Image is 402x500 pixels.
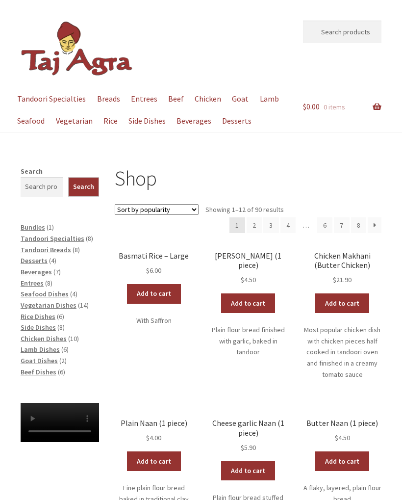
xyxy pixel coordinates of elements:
[47,279,50,288] span: 8
[146,433,161,442] bdi: 4.00
[70,334,77,343] span: 10
[241,443,256,452] bdi: 5.90
[115,204,199,215] select: Shop order
[21,267,52,276] a: Beverages
[115,419,193,444] a: Plain Naan (1 piece) $4.00
[51,256,54,265] span: 4
[163,88,188,110] a: Beef
[221,461,275,480] a: Add to cart: “Cheese garlic Naan (1 piece)”
[335,433,338,442] span: $
[315,451,369,471] a: Add to cart: “Butter Naan (1 piece)”
[21,279,44,288] a: Entrees
[218,110,256,132] a: Desserts
[241,275,256,284] bdi: 4.50
[229,217,245,233] span: Page 1
[21,88,287,132] nav: Primary Navigation
[21,245,71,254] a: Tandoori Breads
[368,217,381,233] a: →
[303,21,381,43] input: Search products…
[209,251,287,286] a: [PERSON_NAME] (1 piece) $4.50
[21,289,69,298] a: Seafood Dishes
[88,234,91,243] span: 8
[241,275,244,284] span: $
[13,88,91,110] a: Tandoori Specialties
[21,356,58,365] span: Goat Dishes
[21,223,45,232] a: Bundles
[333,275,336,284] span: $
[49,223,52,232] span: 1
[21,323,56,332] a: Side Dishes
[263,217,279,233] a: Page 3
[63,345,67,354] span: 6
[115,166,381,191] h1: Shop
[21,21,133,77] img: Dickson | Taj Agra Indian Restaurant
[205,202,284,217] p: Showing 1–12 of 90 results
[247,217,262,233] a: Page 2
[303,419,381,428] h2: Butter Naan (1 piece)
[255,88,283,110] a: Lamb
[303,251,381,270] h2: Chicken Makhani (Butter Chicken)
[21,301,76,310] a: Vegetarian Dishes
[315,293,369,313] a: Add to cart: “Chicken Makhani (Butter Chicken)”
[13,110,50,132] a: Seafood
[190,88,226,110] a: Chicken
[334,217,350,233] a: Page 7
[333,275,352,284] bdi: 21.90
[21,256,48,265] a: Desserts
[61,356,65,365] span: 2
[303,419,381,444] a: Butter Naan (1 piece) $4.50
[241,443,244,452] span: $
[209,419,287,453] a: Cheese garlic Naan (1 piece) $5.90
[59,323,63,332] span: 8
[21,345,60,354] span: Lamb Dishes
[21,234,84,243] a: Tandoori Specialties
[209,419,287,438] h2: Cheese garlic Naan (1 piece)
[280,217,296,233] a: Page 4
[60,368,63,376] span: 6
[146,266,150,275] span: $
[124,110,170,132] a: Side Dishes
[209,251,287,270] h2: [PERSON_NAME] (1 piece)
[209,324,287,358] p: Plain flour bread finished with garlic, baked in tandoor
[80,301,87,310] span: 14
[317,217,333,233] a: Page 6
[127,451,181,471] a: Add to cart: “Plain Naan (1 piece)”
[227,88,253,110] a: Goat
[51,110,97,132] a: Vegetarian
[351,217,367,233] a: Page 8
[297,217,316,233] span: …
[324,103,345,111] span: 0 items
[303,88,381,126] a: $0.00 0 items
[75,245,78,254] span: 8
[172,110,216,132] a: Beverages
[21,334,67,343] a: Chicken Dishes
[127,284,181,304] a: Add to cart: “Basmati Rice - Large”
[21,177,64,197] input: Search products…
[303,251,381,286] a: Chicken Makhani (Butter Chicken) $21.90
[21,167,43,176] label: Search
[303,324,381,380] p: Most popular chicken dish with chicken pieces half cooked in tandoori oven and finished in a crea...
[126,88,162,110] a: Entrees
[303,102,306,111] span: $
[72,289,75,298] span: 4
[221,293,275,313] a: Add to cart: “Garlic Naan (1 piece)”
[115,251,193,261] h2: Basmati Rice – Large
[21,312,55,321] a: Rice Dishes
[335,433,350,442] bdi: 4.50
[68,177,99,197] button: Search
[21,368,56,376] a: Beef Dishes
[115,251,193,276] a: Basmati Rice – Large $6.00
[92,88,125,110] a: Breads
